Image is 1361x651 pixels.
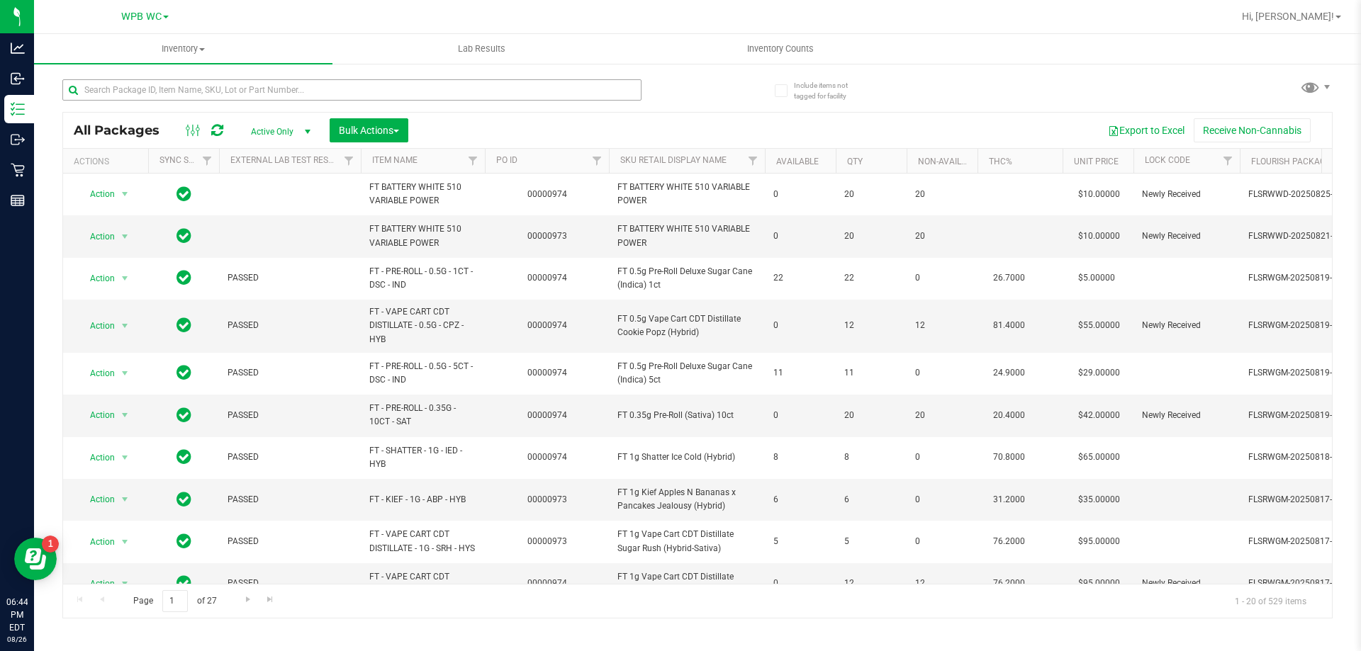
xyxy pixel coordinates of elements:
[844,366,898,380] span: 11
[1071,268,1122,288] span: $5.00000
[617,360,756,387] span: FT 0.5g Pre-Roll Deluxe Sugar Cane (Indica) 5ct
[728,43,833,55] span: Inventory Counts
[844,319,898,332] span: 12
[915,451,969,464] span: 0
[1071,489,1127,510] span: $35.00000
[1142,188,1231,201] span: Newly Received
[116,532,134,552] span: select
[617,222,756,249] span: FT BATTERY WHITE 510 VARIABLE POWER
[74,123,174,138] span: All Packages
[369,402,476,429] span: FT - PRE-ROLL - 0.35G - 10CT - SAT
[527,494,567,504] a: 00000973
[228,535,352,548] span: PASSED
[121,590,228,612] span: Page of 27
[773,409,827,422] span: 0
[11,163,25,177] inline-svg: Retail
[116,363,134,383] span: select
[42,536,59,553] iframe: Resource center unread badge
[177,363,191,383] span: In Sync
[844,577,898,590] span: 12
[1142,577,1231,590] span: Newly Received
[1142,230,1231,243] span: Newly Received
[1223,590,1318,611] span: 1 - 20 of 529 items
[116,268,134,288] span: select
[1071,184,1127,205] span: $10.00000
[6,596,28,634] p: 06:44 PM EDT
[77,532,116,552] span: Action
[177,184,191,204] span: In Sync
[369,528,476,555] span: FT - VAPE CART CDT DISTILLATE - 1G - SRH - HYS
[631,34,929,64] a: Inventory Counts
[844,409,898,422] span: 20
[228,366,352,380] span: PASSED
[1071,531,1127,552] span: $95.00000
[121,11,162,23] span: WPB WC
[844,451,898,464] span: 8
[773,577,827,590] span: 0
[1071,447,1127,468] span: $65.00000
[116,316,134,336] span: select
[77,316,116,336] span: Action
[915,188,969,201] span: 20
[617,486,756,513] span: FT 1g Kief Apples N Bananas x Pancakes Jealousy (Hybrid)
[844,271,898,285] span: 22
[620,155,727,165] a: Sku Retail Display Name
[1145,155,1190,165] a: Lock Code
[527,231,567,241] a: 00000973
[986,531,1032,552] span: 76.2000
[339,125,399,136] span: Bulk Actions
[228,271,352,285] span: PASSED
[617,312,756,339] span: FT 0.5g Vape Cart CDT Distillate Cookie Popz (Hybrid)
[116,405,134,425] span: select
[527,368,567,378] a: 00000974
[527,320,567,330] a: 00000974
[11,132,25,147] inline-svg: Outbound
[1251,157,1340,166] a: Flourish Package ID
[986,363,1032,383] span: 24.9000
[228,493,352,506] span: PASSED
[527,536,567,546] a: 00000973
[1099,118,1194,142] button: Export to Excel
[915,535,969,548] span: 0
[116,227,134,247] span: select
[11,41,25,55] inline-svg: Analytics
[369,181,476,208] span: FT BATTERY WHITE 510 VARIABLE POWER
[177,573,191,593] span: In Sync
[14,538,57,580] iframe: Resource center
[369,493,476,506] span: FT - KIEF - 1G - ABP - HYB
[915,271,969,285] span: 0
[776,157,819,166] a: Available
[461,149,485,173] a: Filter
[773,319,827,332] span: 0
[369,360,476,387] span: FT - PRE-ROLL - 0.5G - 5CT - DSC - IND
[617,265,756,292] span: FT 0.5g Pre-Roll Deluxe Sugar Cane (Indica) 1ct
[177,315,191,335] span: In Sync
[915,577,969,590] span: 12
[986,489,1032,510] span: 31.2000
[116,448,134,468] span: select
[6,634,28,645] p: 08/26
[1071,363,1127,383] span: $29.00000
[330,118,408,142] button: Bulk Actions
[617,409,756,422] span: FT 0.35g Pre-Roll (Sativa) 10ct
[228,451,352,464] span: PASSED
[915,409,969,422] span: 20
[1074,157,1119,166] a: Unit Price
[844,535,898,548] span: 5
[844,493,898,506] span: 6
[11,193,25,208] inline-svg: Reports
[369,444,476,471] span: FT - SHATTER - 1G - IED - HYB
[1142,409,1231,422] span: Newly Received
[773,188,827,201] span: 0
[77,448,116,468] span: Action
[159,155,214,165] a: Sync Status
[527,410,567,420] a: 00000974
[773,271,827,285] span: 22
[196,149,219,173] a: Filter
[527,578,567,588] a: 00000974
[177,268,191,288] span: In Sync
[773,535,827,548] span: 5
[228,409,352,422] span: PASSED
[844,230,898,243] span: 20
[228,319,352,332] span: PASSED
